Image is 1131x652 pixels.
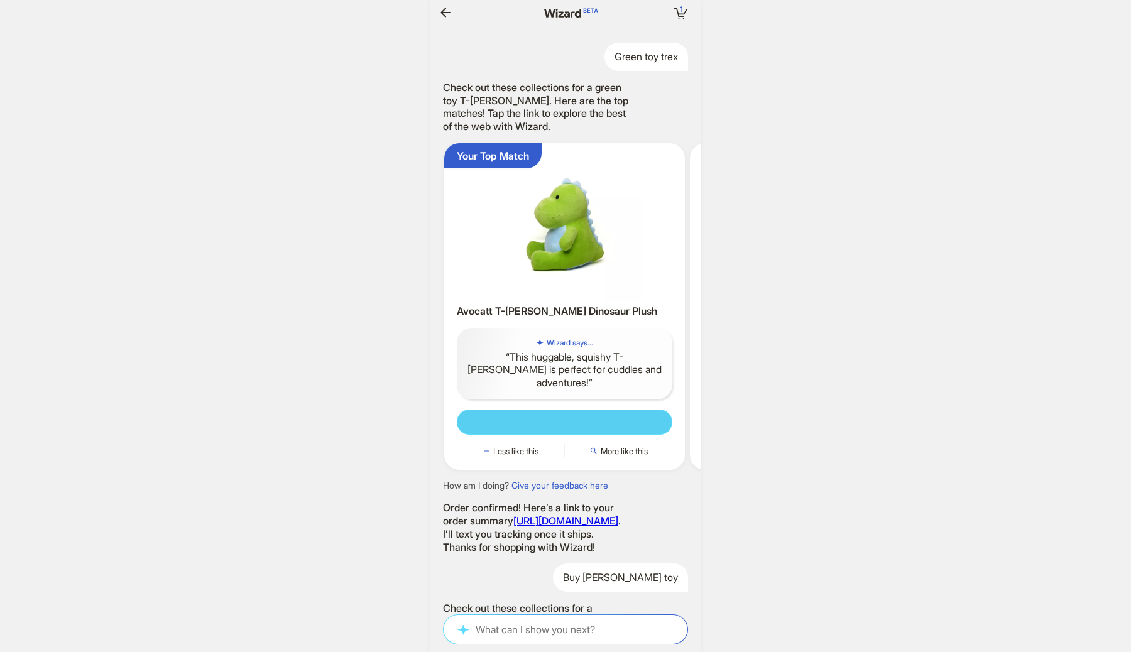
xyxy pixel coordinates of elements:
[553,563,688,592] div: Buy [PERSON_NAME] toy
[695,148,926,289] img: Mojo Green T-REX Hunting Deluxe Dinosaur Figure
[444,143,685,470] div: Your Top MatchAvocatt T-REX Green Dinosaur PlushAvocatt T-[PERSON_NAME] Dinosaur PlushWizard says...
[457,149,529,163] div: Your Top Match
[467,350,662,389] q: This huggable, squishy T-[PERSON_NAME] is perfect for cuddles and adventures!
[449,148,680,302] img: Avocatt T-REX Green Dinosaur Plush
[444,143,542,168] button: Your Top Match
[511,480,608,491] a: Give your feedback here
[443,480,608,491] div: How am I doing?
[547,338,593,348] h5: Wizard says...
[457,445,564,457] button: Less like this
[604,43,688,71] div: Green toy trex
[493,446,538,456] span: Less like this
[513,514,618,527] a: [URL][DOMAIN_NAME]
[457,305,672,318] h3: Avocatt T-[PERSON_NAME] Dinosaur Plush
[443,81,631,133] div: Check out these collections for a green toy T-[PERSON_NAME]. Here are the top matches! Tap the li...
[601,446,648,456] span: More like this
[443,501,631,553] div: Order confirmed! Here’s a link to your order summary . I’ll text you tracking once it ships. Than...
[565,445,672,457] button: More like this
[680,4,683,14] span: 1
